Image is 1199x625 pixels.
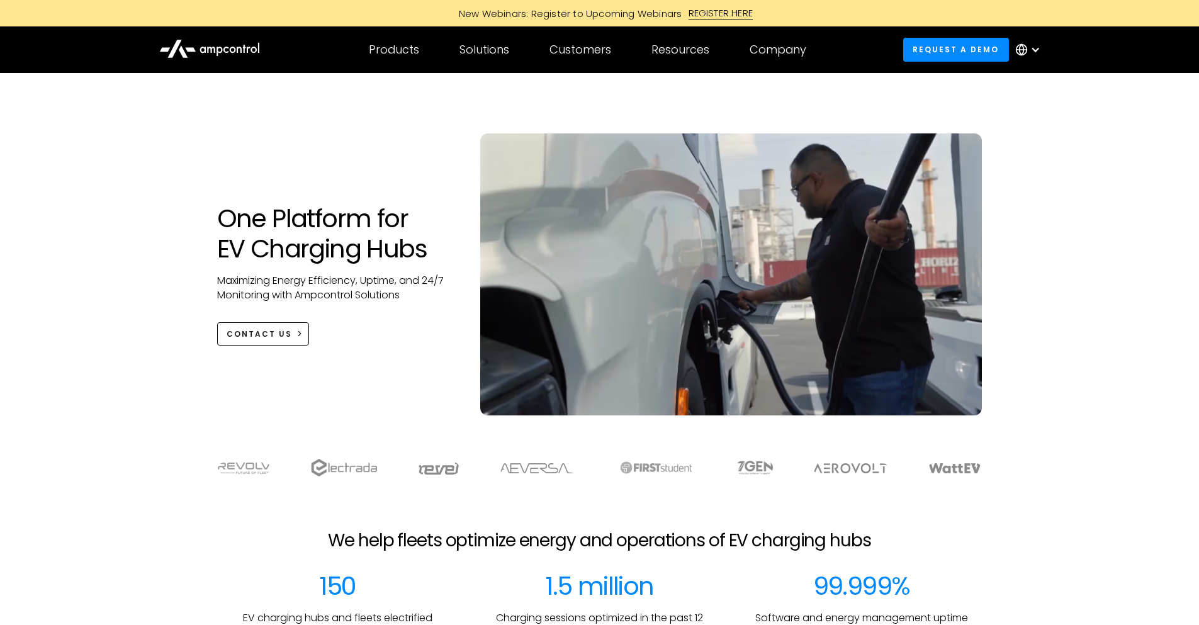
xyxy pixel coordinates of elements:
[217,274,456,302] p: Maximizing Energy Efficiency, Uptime, and 24/7 Monitoring with Ampcontrol Solutions
[651,43,709,57] div: Resources
[750,43,806,57] div: Company
[227,329,292,340] div: CONTACT US
[446,7,689,20] div: New Webinars: Register to Upcoming Webinars
[813,463,888,473] img: Aerovolt Logo
[459,43,509,57] div: Solutions
[319,571,356,601] div: 150
[755,611,968,625] p: Software and energy management uptime
[903,38,1009,61] a: Request a demo
[545,571,653,601] div: 1.5 million
[217,322,310,346] a: CONTACT US
[369,43,419,57] div: Products
[689,6,753,20] div: REGISTER HERE
[243,611,432,625] p: EV charging hubs and fleets electrified
[328,530,870,551] h2: We help fleets optimize energy and operations of EV charging hubs
[549,43,611,57] div: Customers
[317,6,883,20] a: New Webinars: Register to Upcoming WebinarsREGISTER HERE
[311,459,377,476] img: electrada logo
[813,571,910,601] div: 99.999%
[928,463,981,473] img: WattEV logo
[217,203,456,264] h1: One Platform for EV Charging Hubs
